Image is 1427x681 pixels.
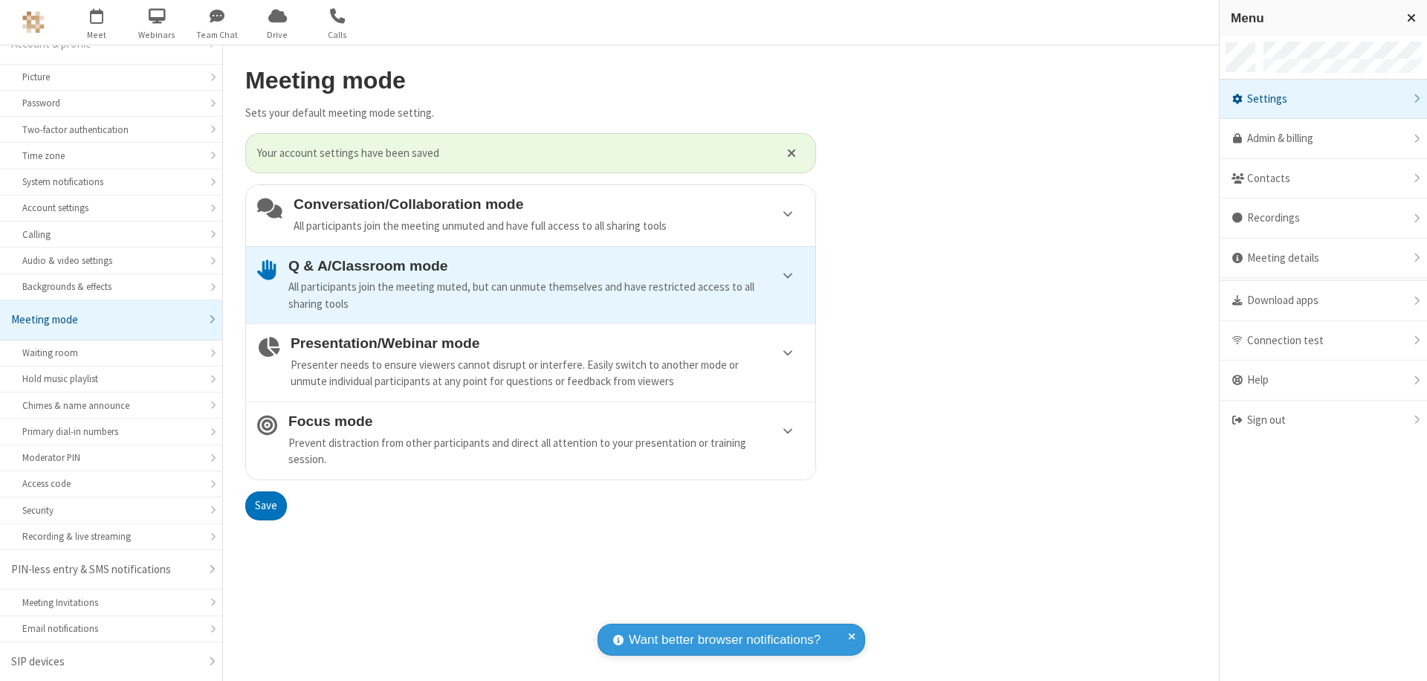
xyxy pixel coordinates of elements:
div: Moderator PIN [22,451,200,465]
span: Webinars [129,28,185,42]
div: Settings [1220,80,1427,120]
span: Want better browser notifications? [629,630,821,650]
div: All participants join the meeting unmuted and have full access to all sharing tools [294,218,804,235]
div: Sign out [1220,401,1427,440]
div: Email notifications [22,622,200,636]
div: Two-factor authentication [22,123,200,137]
div: Recording & live streaming [22,529,200,543]
h2: Meeting mode [245,68,816,94]
div: Audio & video settings [22,254,200,268]
div: Password [22,96,200,110]
div: All participants join the meeting muted, but can unmute themselves and have restricted access to ... [288,279,804,312]
div: Waiting room [22,346,200,360]
span: Your account settings have been saved [257,145,768,162]
div: Meeting mode [11,312,200,329]
div: Calling [22,227,200,242]
h4: Conversation/Collaboration mode [294,196,804,212]
div: Hold music playlist [22,372,200,386]
img: QA Selenium DO NOT DELETE OR CHANGE [22,11,45,33]
div: Meeting details [1220,239,1427,279]
div: Meeting Invitations [22,596,200,610]
div: System notifications [22,175,200,189]
h4: Focus mode [288,413,804,429]
button: Close alert [780,142,804,164]
div: Account settings [22,201,200,215]
a: Admin & billing [1220,119,1427,159]
h3: Menu [1231,11,1394,25]
div: Time zone [22,149,200,163]
div: Connection test [1220,321,1427,361]
div: Primary dial-in numbers [22,425,200,439]
div: Security [22,503,200,517]
div: Help [1220,361,1427,401]
div: Download apps [1220,281,1427,321]
div: Recordings [1220,199,1427,239]
span: Team Chat [190,28,245,42]
span: Meet [69,28,125,42]
div: Presenter needs to ensure viewers cannot disrupt or interfere. Easily switch to another mode or u... [291,357,804,390]
h4: Q & A/Classroom mode [288,258,804,274]
div: Chimes & name announce [22,398,200,413]
div: Contacts [1220,159,1427,199]
div: Prevent distraction from other participants and direct all attention to your presentation or trai... [288,435,804,468]
div: PIN-less entry & SMS notifications [11,561,200,578]
p: Sets your default meeting mode setting. [245,105,816,122]
span: Drive [250,28,305,42]
div: Access code [22,477,200,491]
h4: Presentation/Webinar mode [291,335,804,351]
span: Calls [310,28,366,42]
div: Backgrounds & effects [22,280,200,294]
button: Save [245,491,287,521]
div: Picture [22,70,200,84]
div: SIP devices [11,653,200,671]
